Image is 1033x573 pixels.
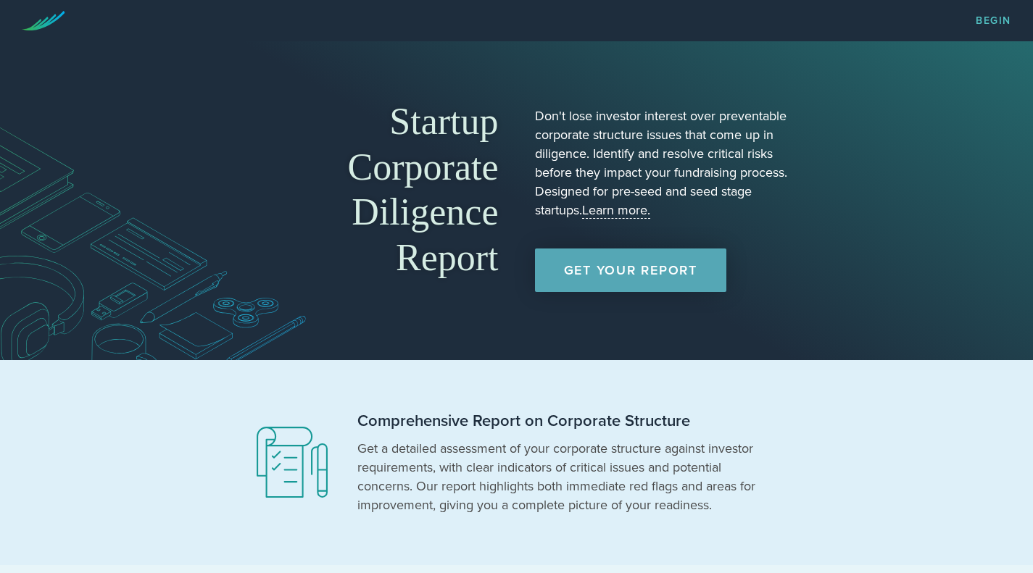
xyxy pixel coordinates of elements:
a: Begin [976,16,1011,26]
p: Get a detailed assessment of your corporate structure against investor requirements, with clear i... [357,439,763,514]
h2: Comprehensive Report on Corporate Structure [357,411,763,432]
a: Get Your Report [535,248,726,292]
a: Learn more. [582,202,650,219]
p: Don't lose investor interest over preventable corporate structure issues that come up in diligenc... [535,106,792,219]
h1: Startup Corporate Diligence Report [241,99,499,280]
